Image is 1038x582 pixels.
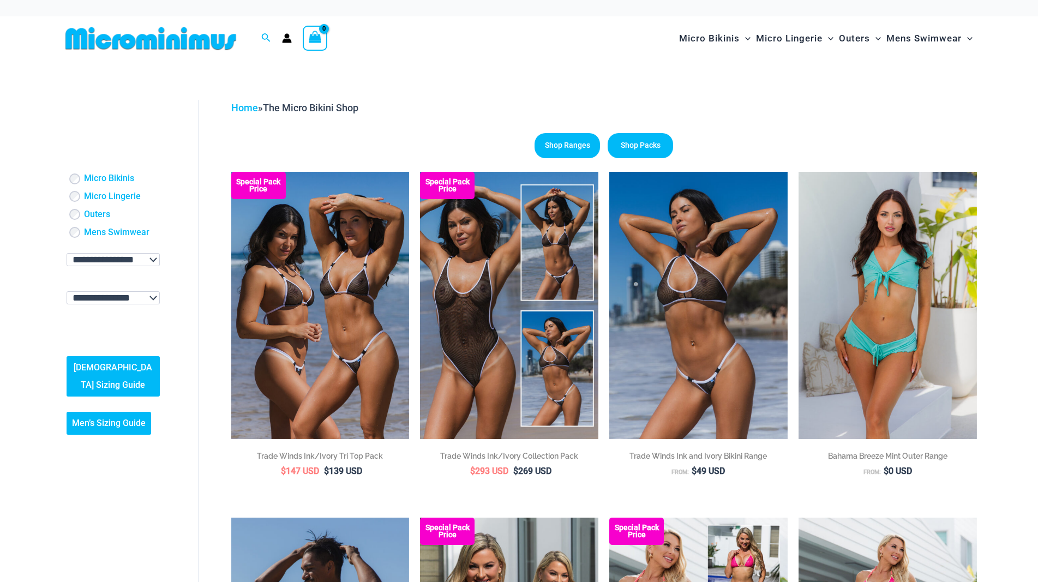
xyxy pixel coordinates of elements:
img: Collection Pack [420,172,598,439]
a: Shop Ranges [535,133,600,158]
a: Shop Packs [608,133,673,158]
img: MM SHOP LOGO FLAT [61,26,241,51]
a: Top Bum Pack Top Bum Pack bTop Bum Pack b [231,172,410,439]
a: Tradewinds Ink and Ivory 384 Halter 453 Micro 02Tradewinds Ink and Ivory 384 Halter 453 Micro 01T... [609,172,788,439]
a: Micro BikinisMenu ToggleMenu Toggle [676,22,753,55]
span: Micro Bikinis [679,25,740,52]
span: $ [470,466,475,476]
a: Bahama Breeze Mint 9116 Crop Top 5119 Shorts 01v2Bahama Breeze Mint 9116 Crop Top 5119 Shorts 04v... [799,172,977,439]
span: Menu Toggle [962,25,973,52]
a: Search icon link [261,32,271,45]
a: Trade Winds Ink/Ivory Tri Top Pack [231,451,410,465]
bdi: 293 USD [470,466,508,476]
bdi: 269 USD [513,466,551,476]
a: Home [231,102,258,113]
b: Special Pack Price [231,178,286,193]
img: Bahama Breeze Mint 9116 Crop Top 5119 Shorts 01v2 [799,172,977,439]
span: Outers [839,25,870,52]
span: Mens Swimwear [886,25,962,52]
a: [DEMOGRAPHIC_DATA] Sizing Guide [67,356,160,397]
a: Micro LingerieMenu ToggleMenu Toggle [753,22,836,55]
b: Special Pack Price [420,524,475,538]
h2: Trade Winds Ink/Ivory Collection Pack [420,451,598,461]
span: Menu Toggle [740,25,751,52]
nav: Site Navigation [675,20,977,57]
bdi: 49 USD [692,466,725,476]
b: Special Pack Price [609,524,664,538]
img: Top Bum Pack [231,172,410,439]
span: $ [513,466,518,476]
a: Mens SwimwearMenu ToggleMenu Toggle [884,22,975,55]
a: Bahama Breeze Mint Outer Range [799,451,977,465]
span: $ [281,466,286,476]
h2: Trade Winds Ink and Ivory Bikini Range [609,451,788,461]
a: View Shopping Cart, empty [303,26,328,51]
img: Tradewinds Ink and Ivory 384 Halter 453 Micro 02 [609,172,788,439]
span: From: [863,469,881,476]
select: wpc-taxonomy-pa_fabric-type-745991 [67,253,160,266]
a: Outers [84,209,110,220]
select: wpc-taxonomy-pa_color-745992 [67,291,160,304]
a: Micro Lingerie [84,191,141,202]
a: Micro Bikinis [84,173,134,184]
span: Micro Lingerie [756,25,823,52]
span: » [231,102,358,113]
span: The Micro Bikini Shop [263,102,358,113]
a: OutersMenu ToggleMenu Toggle [836,22,884,55]
span: $ [884,466,889,476]
span: Menu Toggle [870,25,881,52]
a: Account icon link [282,33,292,43]
a: Collection Pack Collection Pack b (1)Collection Pack b (1) [420,172,598,439]
span: Menu Toggle [823,25,833,52]
span: From: [671,469,689,476]
a: Men’s Sizing Guide [67,412,151,435]
bdi: 147 USD [281,466,319,476]
span: $ [324,466,329,476]
a: Trade Winds Ink/Ivory Collection Pack [420,451,598,465]
span: $ [692,466,697,476]
bdi: 0 USD [884,466,912,476]
a: Mens Swimwear [84,227,149,238]
b: Special Pack Price [420,178,475,193]
bdi: 139 USD [324,466,362,476]
h2: Bahama Breeze Mint Outer Range [799,451,977,461]
h2: Trade Winds Ink/Ivory Tri Top Pack [231,451,410,461]
a: Trade Winds Ink and Ivory Bikini Range [609,451,788,465]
